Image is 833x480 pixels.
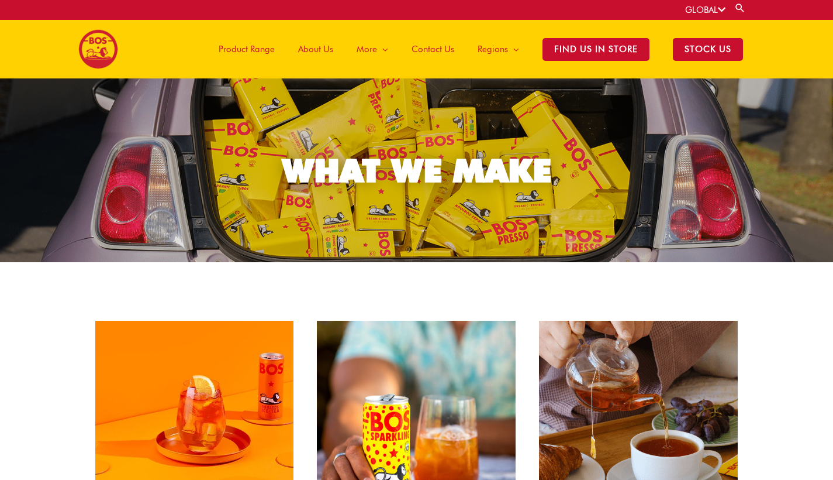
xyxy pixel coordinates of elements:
span: Regions [478,32,508,67]
span: More [357,32,377,67]
span: About Us [298,32,333,67]
a: Product Range [207,20,286,78]
img: BOS logo finals-200px [78,29,118,69]
span: Product Range [219,32,275,67]
a: Search button [734,2,746,13]
a: Find Us in Store [531,20,661,78]
a: Regions [466,20,531,78]
nav: Site Navigation [198,20,755,78]
span: Contact Us [412,32,454,67]
div: WHAT WE MAKE [282,155,551,187]
a: STOCK US [661,20,755,78]
a: More [345,20,400,78]
span: Find Us in Store [542,38,649,61]
a: Contact Us [400,20,466,78]
a: About Us [286,20,345,78]
a: GLOBAL [685,5,725,15]
span: STOCK US [673,38,743,61]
